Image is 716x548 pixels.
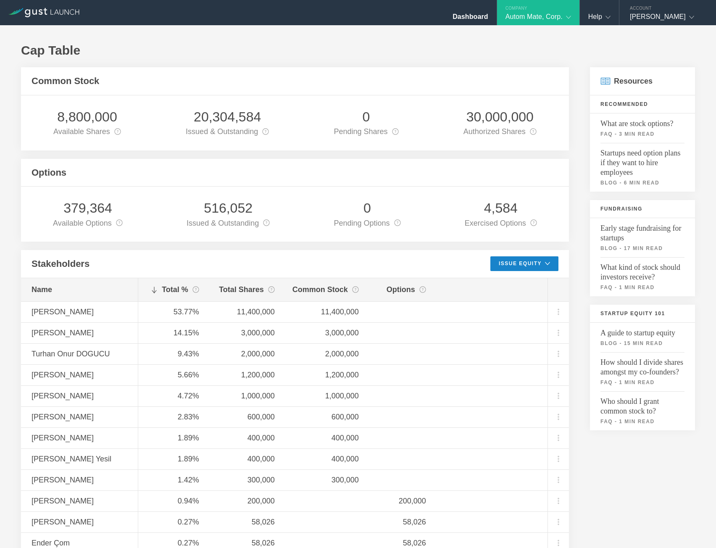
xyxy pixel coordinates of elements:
[334,199,400,217] div: 0
[600,323,684,338] span: A guide to startup equity
[32,166,66,179] h2: Options
[149,411,199,422] div: 2.83%
[674,508,716,548] iframe: Chat Widget
[32,390,148,401] div: [PERSON_NAME]
[32,327,148,338] div: [PERSON_NAME]
[600,257,684,282] span: What kind of stock should investors receive?
[149,369,199,380] div: 5.66%
[220,369,275,380] div: 1,200,000
[32,369,148,380] div: [PERSON_NAME]
[600,179,684,187] small: blog - 6 min read
[186,108,269,126] div: 20,304,584
[296,348,359,359] div: 2,000,000
[220,411,275,422] div: 600,000
[296,411,359,422] div: 600,000
[590,95,695,113] h3: Recommended
[53,217,123,229] div: Available Options
[296,306,359,317] div: 11,400,000
[590,67,695,95] h2: Resources
[220,495,275,506] div: 200,000
[186,126,269,138] div: Issued & Outstanding
[53,108,121,126] div: 8,800,000
[149,348,199,359] div: 9.43%
[463,108,537,126] div: 30,000,000
[32,75,99,87] h2: Common Stock
[505,13,571,25] div: Autom Mate, Corp.
[220,390,275,401] div: 1,000,000
[600,130,684,138] small: faq - 3 min read
[220,432,275,443] div: 400,000
[600,245,684,252] small: blog - 17 min read
[220,306,275,317] div: 11,400,000
[600,418,684,425] small: faq - 1 min read
[296,284,359,296] div: Common Stock
[630,13,701,25] div: [PERSON_NAME]
[32,453,148,464] div: [PERSON_NAME] Yesil
[465,217,537,229] div: Exercised Options
[600,340,684,347] small: blog - 15 min read
[296,369,359,380] div: 1,200,000
[380,516,426,527] div: 58,026
[32,258,89,270] h2: Stakeholders
[149,327,199,338] div: 14.15%
[149,495,199,506] div: 0.94%
[149,284,199,296] div: Total %
[600,379,684,386] small: faq - 1 min read
[334,126,398,138] div: Pending Shares
[590,113,695,143] a: What are stock options?faq - 3 min read
[32,411,148,422] div: [PERSON_NAME]
[453,13,488,25] div: Dashboard
[220,453,275,464] div: 400,000
[600,391,684,416] span: Who should I grant common stock to?
[220,474,275,485] div: 300,000
[590,218,695,257] a: Early stage fundraising for startupsblog - 17 min read
[590,323,695,352] a: A guide to startup equityblog - 15 min read
[296,390,359,401] div: 1,000,000
[590,257,695,296] a: What kind of stock should investors receive?faq - 1 min read
[32,348,148,359] div: Turhan Onur DOGUCU
[380,284,426,296] div: Options
[220,284,275,296] div: Total Shares
[32,306,148,317] div: [PERSON_NAME]
[490,256,558,271] button: Issue Equity
[600,113,684,129] span: What are stock options?
[588,13,611,25] div: Help
[149,390,199,401] div: 4.72%
[590,305,695,323] h3: Startup Equity 101
[590,391,695,430] a: Who should I grant common stock to?faq - 1 min read
[590,143,695,192] a: Startups need option plans if they want to hire employeesblog - 6 min read
[600,143,684,177] span: Startups need option plans if they want to hire employees
[590,352,695,391] a: How should I divide shares amongst my co-founders?faq - 1 min read
[296,474,359,485] div: 300,000
[149,516,199,527] div: 0.27%
[32,284,148,295] div: Name
[149,432,199,443] div: 1.89%
[32,495,148,506] div: [PERSON_NAME]
[220,348,275,359] div: 2,000,000
[32,516,148,527] div: [PERSON_NAME]
[220,516,275,527] div: 58,026
[53,126,121,138] div: Available Shares
[149,474,199,485] div: 1.42%
[296,453,359,464] div: 400,000
[53,199,123,217] div: 379,364
[220,327,275,338] div: 3,000,000
[32,474,148,485] div: [PERSON_NAME]
[600,218,684,243] span: Early stage fundraising for startups
[21,42,695,59] h1: Cap Table
[149,453,199,464] div: 1.89%
[380,495,426,506] div: 200,000
[149,306,199,317] div: 53.77%
[296,327,359,338] div: 3,000,000
[600,352,684,377] span: How should I divide shares amongst my co-founders?
[600,284,684,291] small: faq - 1 min read
[334,108,398,126] div: 0
[465,199,537,217] div: 4,584
[32,432,148,443] div: [PERSON_NAME]
[590,200,695,218] h3: Fundraising
[296,432,359,443] div: 400,000
[187,199,270,217] div: 516,052
[463,126,537,138] div: Authorized Shares
[187,217,270,229] div: Issued & Outstanding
